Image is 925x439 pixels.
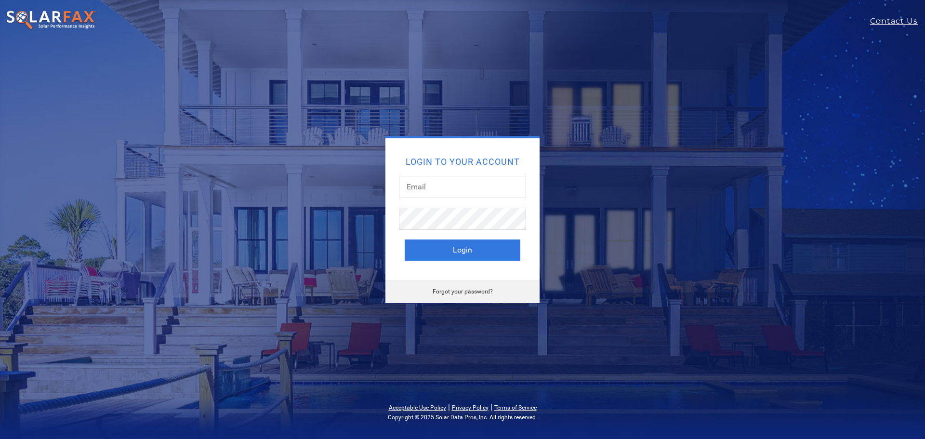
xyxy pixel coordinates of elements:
[870,15,925,27] a: Contact Us
[490,402,492,412] span: |
[6,10,96,30] img: SolarFax
[399,176,526,198] input: Email
[448,402,450,412] span: |
[405,158,520,166] h2: Login to your account
[389,404,446,411] a: Acceptable Use Policy
[405,239,520,261] button: Login
[452,404,489,411] a: Privacy Policy
[494,404,537,411] a: Terms of Service
[433,288,493,295] a: Forgot your password?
